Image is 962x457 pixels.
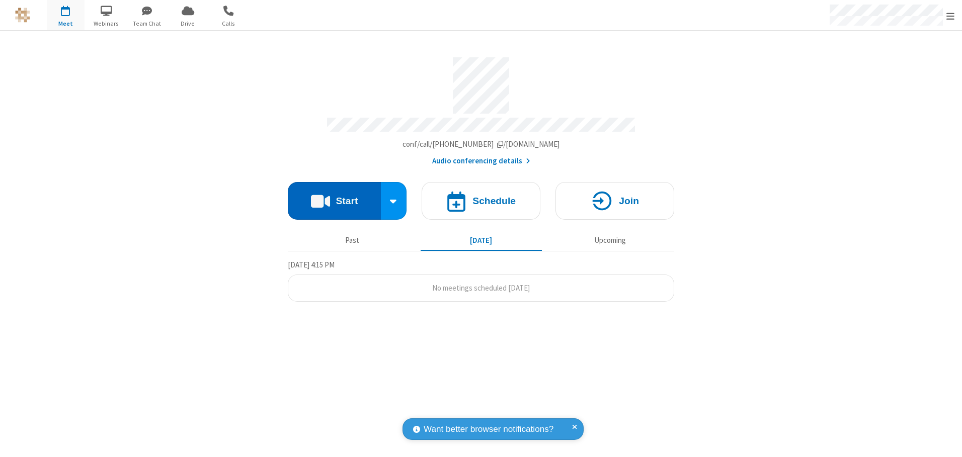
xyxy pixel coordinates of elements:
span: Team Chat [128,19,166,28]
button: Start [288,182,381,220]
section: Today's Meetings [288,259,674,302]
button: Join [555,182,674,220]
span: No meetings scheduled [DATE] [432,283,530,293]
span: Copy my meeting room link [403,139,560,149]
section: Account details [288,50,674,167]
button: Audio conferencing details [432,155,530,167]
h4: Schedule [472,196,516,206]
span: Meet [47,19,85,28]
button: Schedule [422,182,540,220]
iframe: Chat [937,431,954,450]
span: Webinars [88,19,125,28]
h4: Join [619,196,639,206]
button: [DATE] [421,231,542,250]
span: [DATE] 4:15 PM [288,260,335,269]
button: Upcoming [549,231,671,250]
h4: Start [336,196,358,206]
span: Calls [210,19,248,28]
button: Past [292,231,413,250]
button: Copy my meeting room linkCopy my meeting room link [403,139,560,150]
span: Drive [169,19,207,28]
div: Start conference options [381,182,407,220]
span: Want better browser notifications? [424,423,553,436]
img: QA Selenium DO NOT DELETE OR CHANGE [15,8,30,23]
